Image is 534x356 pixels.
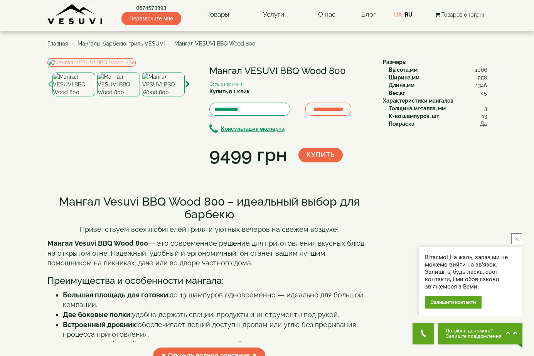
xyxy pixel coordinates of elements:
div: 9499 грн [209,142,287,168]
span: Мангал VESUVI BBQ Wood 800 [174,40,256,47]
img: Завод VESUVI [47,4,103,25]
h2: Мангал Vesuvi BBQ Wood 800 – идеальный выбор для барбекю [47,195,371,221]
div: : [389,105,487,112]
h3: Преимущества и особенности мангала: [47,276,371,286]
span: 1066 [475,66,487,74]
b: Ширина,мм [389,74,419,81]
div: : [389,112,487,120]
a: RU [405,12,413,18]
b: Консультация експерта [221,126,285,132]
span: Товаров 0 (0грн) [441,12,484,18]
div: : [389,74,487,81]
div: Залишити контакти [425,296,482,309]
button: Chat button [438,323,522,344]
button: Товаров 0 (0грн) [433,10,487,19]
b: Высота,мм [389,67,418,73]
span: 3 [484,105,487,112]
button: close button [511,233,522,244]
a: Услуги [255,6,292,24]
a: Блог [361,10,376,18]
h1: Мангал VESUVI BBQ Wood 800 [209,66,371,76]
span: 13 [482,112,487,120]
img: Мангал VESUVI BBQ Wood 800 [97,73,140,96]
div: : [389,81,487,89]
div: Вітаємо! На жаль, зараз ми не можемо вийти на зв'язок. Залишіть, будь ласка, свої контакти, і ми ... [425,254,515,290]
b: Размеры [383,59,407,65]
b: К-во шампуров, шт [389,113,439,119]
strong: Две боковые полки: [63,310,132,319]
p: Приветствуем всех любителей гриля и уютных вечеров на свежем воздухе! [47,224,371,235]
img: Мангал VESUVI BBQ Wood 800 [142,73,185,96]
strong: Большая площадь для готовки: [63,291,170,299]
li: обеспечивает легкий доступ к дровам или углю без прерывания процесса приготовления. [63,320,371,339]
a: UA [394,12,402,18]
b: Длина,мм [389,82,414,88]
a: Главная [47,40,68,47]
div: : [389,120,487,128]
a: Мангалы-барбекю-гриль VESUVI [77,40,165,47]
b: Вес,кг [389,90,405,96]
span: 558 [478,74,487,81]
a: 0674573393 [121,4,181,12]
b: Толщина металла, мм [389,105,446,111]
div: : [389,66,487,74]
span: Потрібна допомога? [446,328,502,334]
div: : [389,89,487,97]
a: Товары [199,6,237,24]
span: 45 [481,89,487,97]
img: Мангал VESUVI BBQ Wood 800 [47,58,136,67]
p: — это современное решение для приготовления вкусных блюд на открытом огне. Надежный, удобный и эр... [47,238,371,268]
button: Get Call button [413,323,434,344]
span: Перезвоните мне [121,12,181,25]
li: удобно держать специи, продукты и инструменты под рукой. [63,310,371,320]
strong: Эргономичный дизайн: [63,340,142,348]
b: Характеристики мангалов [383,98,453,104]
label: Купить в 1 клик [209,88,250,95]
strong: Мангал Vesuvi BBQ Wood 800 [47,239,148,247]
img: Мангал VESUVI BBQ Wood 800 [52,73,95,96]
li: до 13 шампуров одновременно — идеально для большой компании. [63,290,371,310]
strong: Встроенный дровник: [63,321,138,329]
span: Да [480,120,487,128]
span: Залиште повідомлення [446,334,502,339]
small: Есть в наличии [209,81,242,87]
b: Покраска [389,121,414,127]
button: Купить [298,148,343,162]
span: 1346 [476,81,487,89]
a: О нас [310,6,343,24]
